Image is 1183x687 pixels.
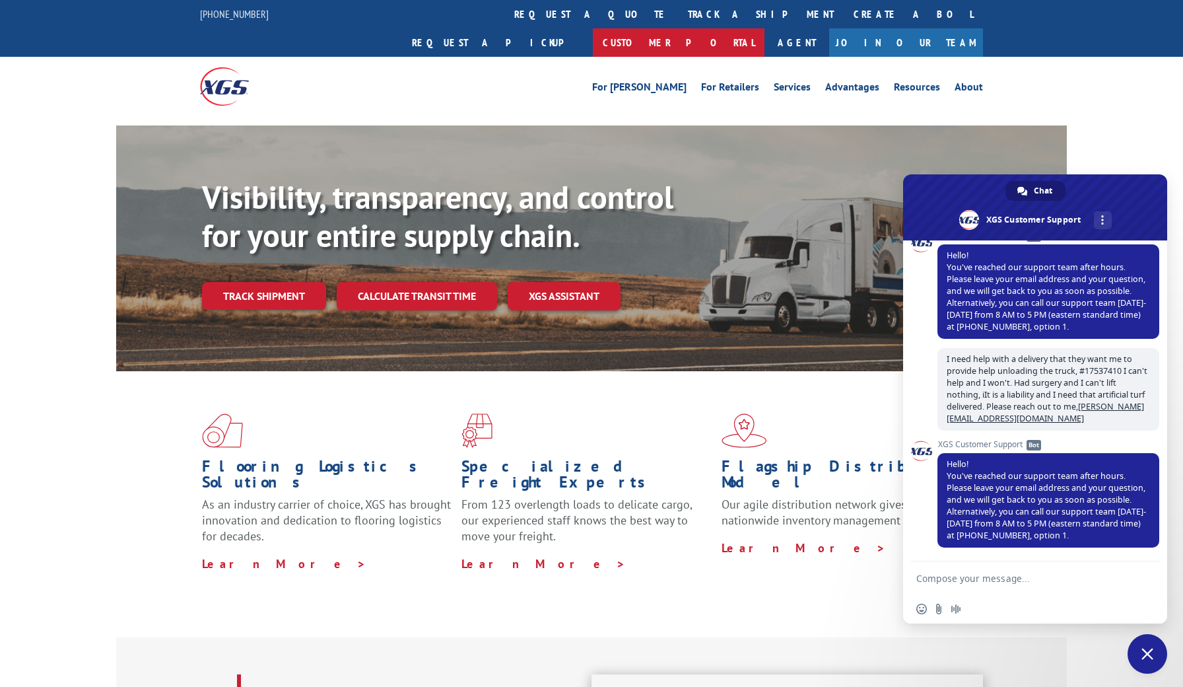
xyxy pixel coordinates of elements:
[1128,634,1167,674] a: Close chat
[508,282,621,310] a: XGS ASSISTANT
[1005,181,1065,201] a: Chat
[402,28,593,57] a: Request a pickup
[722,458,971,497] h1: Flagship Distribution Model
[1027,440,1041,451] span: Bot
[774,82,811,96] a: Services
[202,176,673,256] b: Visibility, transparency, and control for your entire supply chain.
[951,604,961,614] span: Audio message
[933,604,944,614] span: Send a file
[337,282,497,310] a: Calculate transit time
[947,250,1146,332] span: Hello! You've reached our support team after hours. Please leave your email address and your ques...
[722,414,767,448] img: xgs-icon-flagship-distribution-model-red
[916,561,1128,595] textarea: Compose your message...
[825,82,879,96] a: Advantages
[955,82,983,96] a: About
[764,28,829,57] a: Agent
[937,440,1159,449] span: XGS Customer Support
[947,458,1146,541] span: Hello! You've reached our support team after hours. Please leave your email address and your ques...
[592,82,687,96] a: For [PERSON_NAME]
[202,414,243,448] img: xgs-icon-total-supply-chain-intelligence-red
[202,458,452,497] h1: Flooring Logistics Solutions
[894,82,940,96] a: Resources
[461,458,711,497] h1: Specialized Freight Experts
[202,282,326,310] a: Track shipment
[593,28,764,57] a: Customer Portal
[200,7,269,20] a: [PHONE_NUMBER]
[461,414,492,448] img: xgs-icon-focused-on-flooring-red
[947,401,1144,424] a: [PERSON_NAME][EMAIL_ADDRESS][DOMAIN_NAME]
[701,82,759,96] a: For Retailers
[202,497,451,544] span: As an industry carrier of choice, XGS has brought innovation and dedication to flooring logistics...
[202,556,366,571] a: Learn More >
[916,604,927,614] span: Insert an emoji
[947,353,1147,424] span: I need help with a delivery that they want me to provide help unloading the truck, #17537410 I ca...
[1034,181,1052,201] span: Chat
[461,497,711,556] p: From 123 overlength loads to delicate cargo, our experienced staff knows the best way to move you...
[722,540,886,556] a: Learn More >
[829,28,983,57] a: Join Our Team
[461,556,626,571] a: Learn More >
[722,497,964,528] span: Our agile distribution network gives you nationwide inventory management on demand.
